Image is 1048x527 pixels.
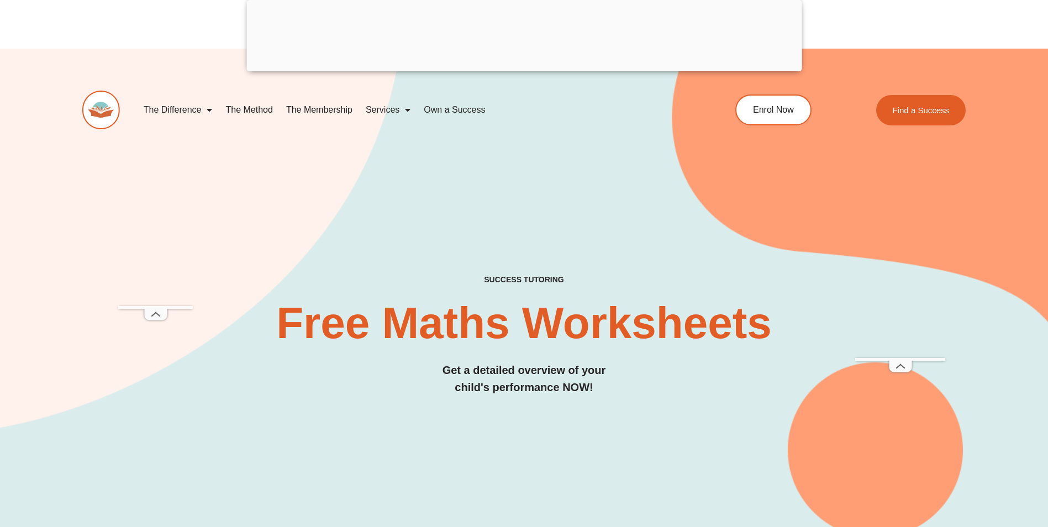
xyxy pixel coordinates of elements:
[82,275,966,284] h4: SUCCESS TUTORING​
[137,97,685,123] nav: Menu
[855,27,945,358] iframe: Advertisement
[219,97,279,123] a: The Method
[753,106,794,114] span: Enrol Now
[118,27,193,306] iframe: Advertisement
[359,97,417,123] a: Services
[82,301,966,345] h2: Free Maths Worksheets​
[864,402,1048,527] iframe: Chat Widget
[735,94,812,125] a: Enrol Now
[82,362,966,396] h3: Get a detailed overview of your child's performance NOW!
[417,97,492,123] a: Own a Success
[280,97,359,123] a: The Membership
